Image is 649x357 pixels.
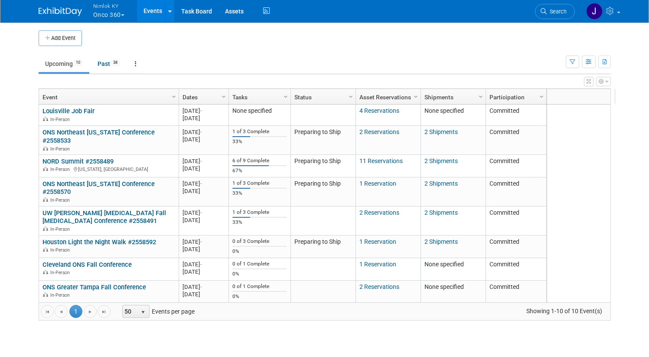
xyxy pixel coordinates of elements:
a: ONS Northeast [US_STATE] Conference #2558570 [42,180,155,196]
span: Go to the next page [87,308,94,315]
span: None specified [424,107,464,114]
div: [DATE] [183,216,225,224]
img: In-Person Event [43,146,48,151]
a: Participation [489,90,541,105]
a: 2 Reservations [359,283,399,290]
span: Go to the last page [101,308,108,315]
img: In-Person Event [43,226,48,231]
a: Go to the first page [41,305,54,318]
a: Houston Light the Night Walk #2558592 [42,238,156,246]
div: [DATE] [183,238,225,246]
span: Go to the first page [44,308,51,315]
div: [DATE] [183,187,225,195]
span: In-Person [50,226,72,232]
a: 2 Reservations [359,209,399,216]
img: In-Person Event [43,167,48,171]
a: 2 Shipments [424,180,458,187]
span: In-Person [50,117,72,122]
span: 10 [73,59,83,66]
a: Cleveland ONS Fall Conference [42,261,132,269]
div: [DATE] [183,261,225,268]
div: 33% [232,219,287,226]
div: [DATE] [183,107,225,115]
td: Preparing to Ship [290,236,355,258]
span: In-Person [50,167,72,172]
span: - [200,239,202,245]
div: [DATE] [183,246,225,253]
a: 2 Shipments [424,209,458,216]
a: UW [PERSON_NAME] [MEDICAL_DATA] Fall [MEDICAL_DATA] Conference #2558491 [42,209,166,225]
div: [DATE] [183,283,225,291]
td: Committed [486,206,546,236]
div: 0% [232,293,287,300]
span: - [200,158,202,164]
span: In-Person [50,146,72,152]
a: Column Settings [281,90,290,103]
div: 6 of 9 Complete [232,157,287,164]
a: Column Settings [537,90,546,103]
div: [DATE] [183,209,225,216]
span: - [200,210,202,216]
div: [DATE] [183,128,225,136]
td: Committed [486,258,546,281]
div: 1 of 3 Complete [232,209,287,216]
div: 0 of 1 Complete [232,283,287,290]
span: - [200,284,202,290]
span: - [200,108,202,114]
a: 2 Reservations [359,128,399,135]
a: 2 Shipments [424,238,458,245]
div: 0 of 3 Complete [232,238,287,245]
span: - [200,180,202,187]
a: 1 Reservation [359,180,396,187]
span: - [200,129,202,135]
a: Event [42,90,173,105]
a: Past38 [91,56,127,72]
span: Showing 1-10 of 10 Event(s) [518,305,610,317]
span: None specified [424,261,464,268]
a: Go to the last page [98,305,111,318]
div: [DATE] [183,291,225,298]
a: Go to the previous page [55,305,68,318]
span: In-Person [50,292,72,298]
img: In-Person Event [43,292,48,297]
a: Louisville Job Fair [42,107,95,115]
div: 0 of 1 Complete [232,261,287,267]
a: Column Settings [346,90,355,103]
a: 1 Reservation [359,238,396,245]
td: Committed [486,126,546,155]
span: Go to the previous page [58,308,65,315]
td: Preparing to Ship [290,177,355,206]
div: [DATE] [183,180,225,187]
a: Dates [183,90,223,105]
a: Asset Reservations [359,90,415,105]
div: 1 of 3 Complete [232,128,287,135]
a: Column Settings [169,90,179,103]
a: 2 Shipments [424,128,458,135]
div: 67% [232,167,287,174]
a: NORD Summit #2558489 [42,157,114,165]
a: ONS Greater Tampa Fall Conference [42,283,146,291]
div: [US_STATE], [GEOGRAPHIC_DATA] [42,165,175,173]
div: 0% [232,271,287,277]
div: [DATE] [183,165,225,172]
a: 11 Reservations [359,157,403,164]
a: 4 Reservations [359,107,399,114]
span: - [200,261,202,268]
div: 1 of 3 Complete [232,180,287,187]
span: 50 [123,305,137,318]
a: Upcoming10 [39,56,89,72]
span: Column Settings [477,93,484,100]
img: ExhibitDay [39,7,82,16]
a: Column Settings [219,90,228,103]
div: [DATE] [183,268,225,275]
td: Preparing to Ship [290,126,355,155]
img: Jamie Dunn [586,3,603,20]
img: In-Person Event [43,247,48,252]
a: Go to the next page [84,305,97,318]
span: Search [547,8,567,15]
td: Committed [486,236,546,258]
div: [DATE] [183,115,225,122]
td: Preparing to Ship [290,155,355,177]
div: None specified [232,107,287,115]
a: ONS Northeast [US_STATE] Conference #2558533 [42,128,155,144]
